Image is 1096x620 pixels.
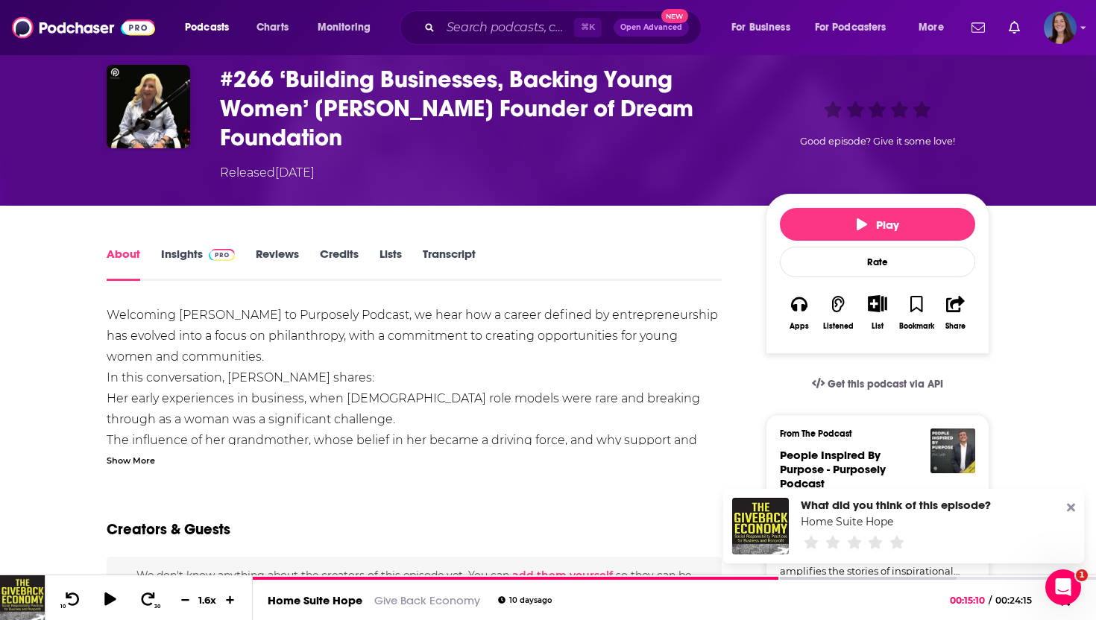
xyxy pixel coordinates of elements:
div: 1.6 x [195,594,221,606]
img: People Inspired By Purpose - Purposely Podcast [930,428,975,473]
button: open menu [721,16,809,39]
button: Bookmark [897,285,936,340]
a: Charts [247,16,297,39]
a: Home Suite Hope [801,515,893,528]
a: About [107,247,140,281]
img: Home Suite Hope [732,498,789,554]
h1: #266 ‘Building Businesses, Backing Young Women’ Annette Presley Founder of Dream Foundation [220,65,742,152]
a: Lists [379,247,402,281]
button: Apps [780,285,819,340]
div: Search podcasts, credits, & more... [414,10,716,45]
button: open menu [174,16,248,39]
div: Released [DATE] [220,164,315,182]
h2: Creators & Guests [107,520,230,539]
span: More [919,17,944,38]
span: Podcasts [185,17,229,38]
div: Show More ButtonList [858,285,897,340]
li: Her early experiences in business, when [DEMOGRAPHIC_DATA] role models were rare and breaking thr... [107,388,722,430]
span: For Podcasters [815,17,886,38]
a: Give Back Economy [374,593,480,607]
a: People Inspired By Purpose - Purposely Podcast [780,448,886,490]
button: open menu [805,16,908,39]
button: Show profile menu [1044,11,1077,44]
span: New [661,9,688,23]
button: Open AdvancedNew [614,19,689,37]
span: Monitoring [318,17,371,38]
h3: From The Podcast [780,428,963,439]
a: Show notifications dropdown [966,15,991,40]
span: / [989,595,992,606]
div: Share [945,322,966,331]
span: Play [857,218,899,232]
div: Bookmark [899,322,934,331]
span: Logged in as emmadonovan [1044,11,1077,44]
span: For Business [731,17,790,38]
button: Listened [819,285,857,340]
a: Transcript [423,247,476,281]
div: Rate [780,247,975,277]
div: Apps [790,322,809,331]
span: Open Advanced [620,24,682,31]
div: What did you think of this episode? [801,498,991,512]
img: Podchaser Pro [209,249,235,261]
iframe: Intercom live chat [1045,569,1081,605]
span: Charts [256,17,289,38]
span: We don't know anything about the creators of this episode yet . You can so they can be credited f... [136,569,691,598]
span: 10 [60,604,66,610]
span: 30 [154,604,160,610]
span: 1 [1076,569,1088,581]
button: 30 [135,591,163,610]
div: Listened [823,322,854,331]
a: Home Suite Hope [268,593,362,607]
a: Get this podcast via API [800,366,955,402]
input: Search podcasts, credits, & more... [441,16,574,39]
button: 10 [57,591,86,610]
img: User Profile [1044,11,1077,44]
span: 00:15:10 [950,595,989,606]
span: 00:24:15 [992,595,1047,606]
button: open menu [908,16,963,39]
div: 10 days ago [498,596,552,604]
button: add them yourself [512,569,613,581]
button: Play [780,208,975,241]
button: Show More Button [862,295,892,311]
li: The influence of her grandmother, whose belief in her became a driving force, and why support and... [107,430,722,472]
span: Good episode? Give it some love! [800,136,955,147]
div: List [872,321,884,331]
img: #266 ‘Building Businesses, Backing Young Women’ Annette Presley Founder of Dream Foundation [107,65,190,148]
a: Credits [320,247,359,281]
button: open menu [307,16,390,39]
a: Reviews [256,247,299,281]
img: Podchaser - Follow, Share and Rate Podcasts [12,13,155,42]
span: ⌘ K [574,18,602,37]
button: Share [936,285,975,340]
a: InsightsPodchaser Pro [161,247,235,281]
div: Welcoming [PERSON_NAME] to Purposely Podcast, we hear how a career defined by entrepreneurship ha... [107,305,722,618]
a: Show notifications dropdown [1003,15,1026,40]
span: Get this podcast via API [828,378,943,390]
